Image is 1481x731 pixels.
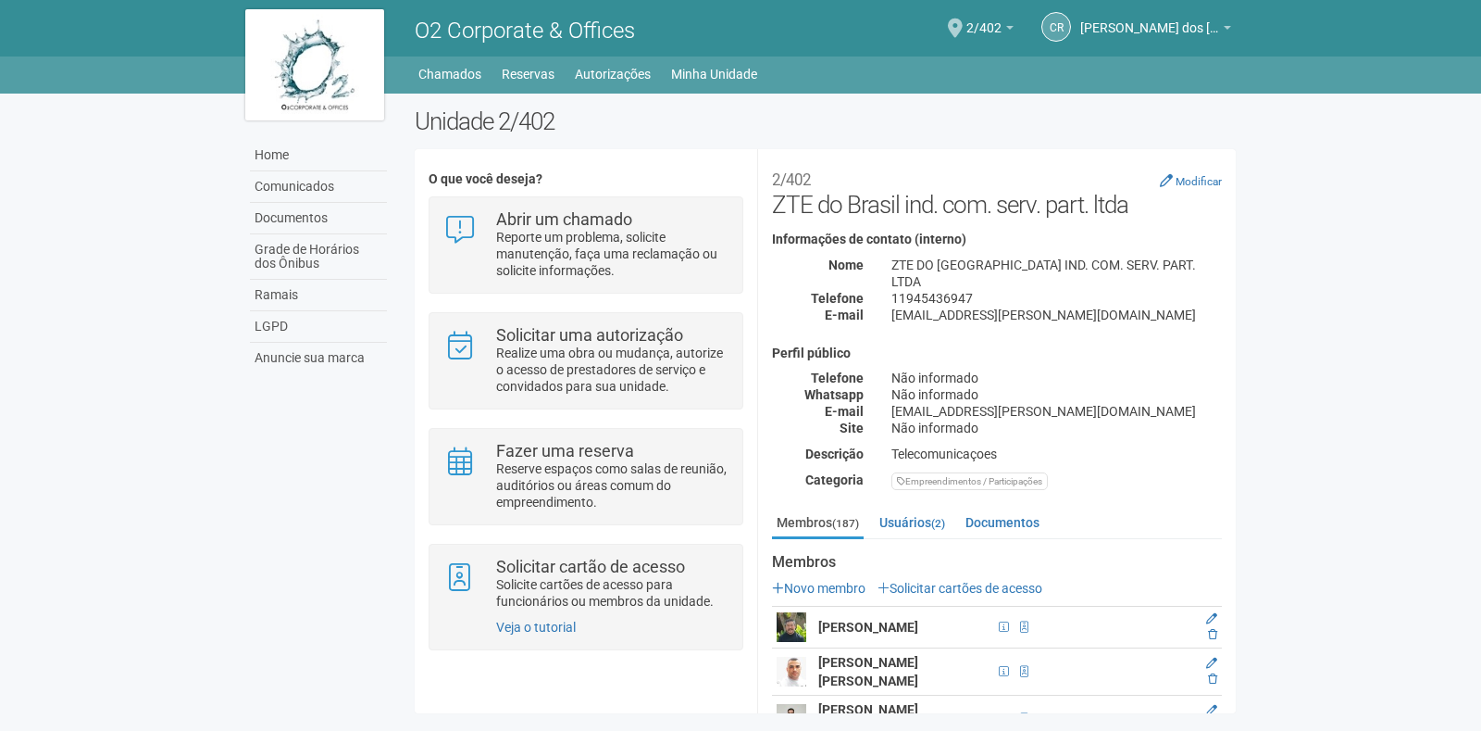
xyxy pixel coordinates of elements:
[877,307,1236,323] div: [EMAIL_ADDRESS][PERSON_NAME][DOMAIN_NAME]
[805,473,864,487] strong: Categoria
[429,172,742,186] h4: O que você deseja?
[777,612,806,642] img: user.png
[811,291,864,306] strong: Telefone
[966,23,1014,38] a: 2/402
[1206,612,1217,625] a: Editar membro
[1208,628,1217,641] a: Excluir membro
[877,420,1236,436] div: Não informado
[772,347,1222,360] h4: Perfil público
[772,581,865,596] a: Novo membro
[832,517,859,530] small: (187)
[575,61,651,87] a: Autorizações
[1208,673,1217,686] a: Excluir membro
[818,620,918,635] strong: [PERSON_NAME]
[415,18,635,44] span: O2 Corporate & Offices
[443,211,728,279] a: Abrir um chamado Reporte um problema, solicite manutenção, faça uma reclamação ou solicite inform...
[250,311,387,343] a: LGPD
[1206,657,1217,670] a: Editar membro
[772,163,1222,219] h2: ZTE do Brasil ind. com. serv. part. ltda
[811,371,864,385] strong: Telefone
[496,460,728,510] p: Reserve espaços como salas de reunião, auditórios ou áreas comum do empreendimento.
[772,170,811,189] small: 2/402
[825,404,864,419] strong: E-mail
[443,327,728,395] a: Solicitar uma autorização Realize uma obra ou mudança, autorize o acesso de prestadores de serviç...
[777,657,806,687] img: user.png
[966,3,1002,35] span: 2/402
[825,308,864,322] strong: E-mail
[1160,173,1222,188] a: Modificar
[877,403,1236,420] div: [EMAIL_ADDRESS][PERSON_NAME][DOMAIN_NAME]
[496,229,728,279] p: Reporte um problema, solicite manutenção, faça uma reclamação ou solicite informações.
[772,554,1222,571] strong: Membros
[877,446,1236,462] div: Telecomunicaçoes
[1080,23,1231,38] a: [PERSON_NAME] dos [PERSON_NAME]
[496,325,683,345] strong: Solicitar uma autorização
[772,233,1222,246] h4: Informações de contato (interno)
[250,343,387,373] a: Anuncie sua marca
[250,171,387,203] a: Comunicados
[961,509,1044,536] a: Documentos
[840,421,864,435] strong: Site
[418,61,481,87] a: Chamados
[443,443,728,510] a: Fazer uma reserva Reserve espaços como salas de reunião, auditórios ou áreas comum do empreendime...
[496,345,728,395] p: Realize uma obra ou mudança, autorize o acesso de prestadores de serviço e convidados para sua un...
[250,234,387,280] a: Grade de Horários dos Ônibus
[818,655,918,688] strong: [PERSON_NAME] [PERSON_NAME]
[1176,175,1222,188] small: Modificar
[671,61,757,87] a: Minha Unidade
[250,203,387,234] a: Documentos
[877,257,1236,290] div: ZTE DO [GEOGRAPHIC_DATA] IND. COM. SERV. PART. LTDA
[772,509,864,539] a: Membros(187)
[502,61,554,87] a: Reservas
[828,258,864,272] strong: Nome
[496,576,728,610] p: Solicite cartões de acesso para funcionários ou membros da unidade.
[415,107,1236,135] h2: Unidade 2/402
[875,509,950,536] a: Usuários(2)
[496,557,685,576] strong: Solicitar cartão de acesso
[245,9,384,120] img: logo.jpg
[1206,704,1217,717] a: Editar membro
[1041,12,1071,42] a: CR
[877,290,1236,307] div: 11945436947
[443,559,728,610] a: Solicitar cartão de acesso Solicite cartões de acesso para funcionários ou membros da unidade.
[804,387,864,402] strong: Whatsapp
[891,473,1048,490] div: Empreendimentos / Participações
[250,140,387,171] a: Home
[877,581,1042,596] a: Solicitar cartões de acesso
[250,280,387,311] a: Ramais
[877,386,1236,403] div: Não informado
[496,209,632,229] strong: Abrir um chamado
[496,620,576,635] a: Veja o tutorial
[931,517,945,530] small: (2)
[805,447,864,461] strong: Descrição
[1080,3,1219,35] span: Cintia Ribeiro Bottino dos Santos
[877,370,1236,386] div: Não informado
[496,441,634,460] strong: Fazer uma reserva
